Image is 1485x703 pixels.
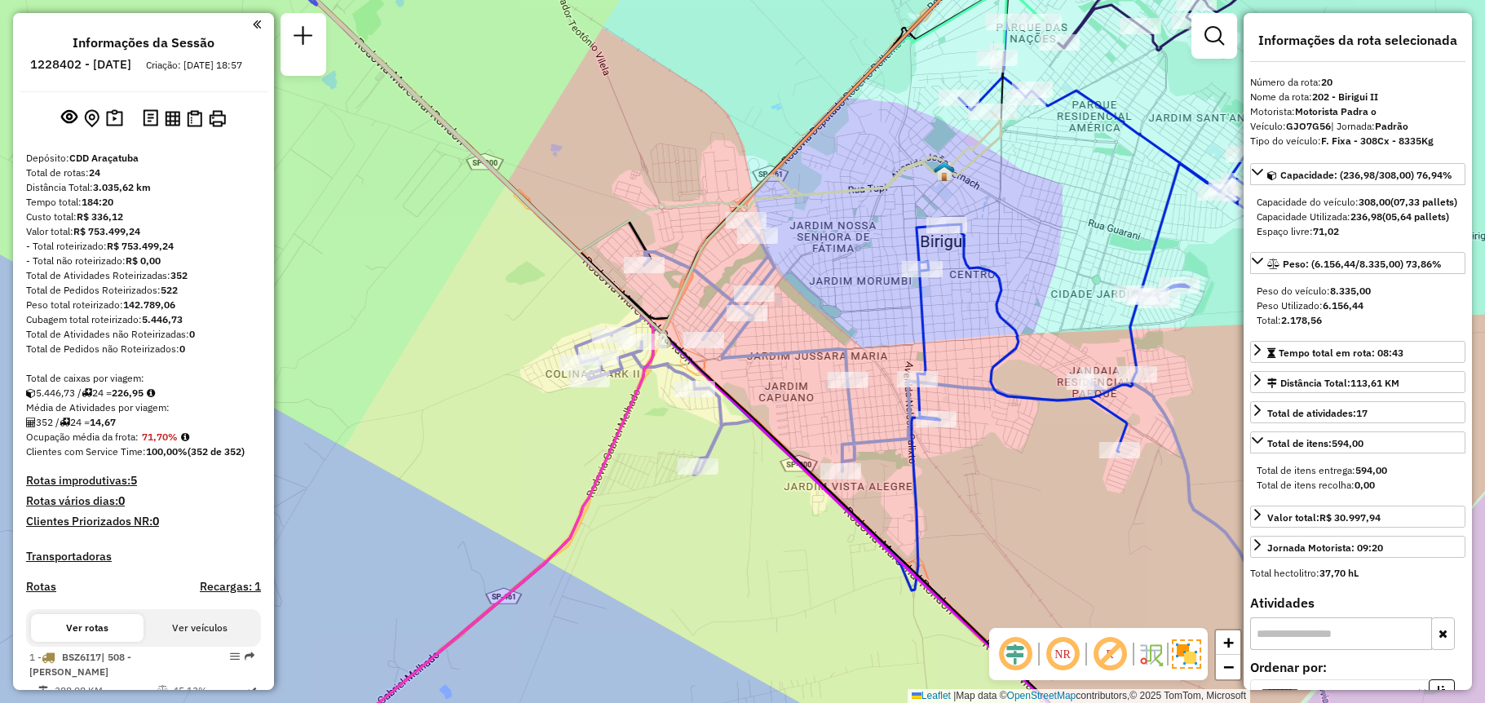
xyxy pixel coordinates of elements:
h4: Clientes Priorizados NR: [26,515,261,528]
strong: 0,00 [1355,479,1375,491]
h4: Transportadoras [26,550,261,564]
em: Opções [230,652,240,661]
div: Número da rota: [1250,75,1465,90]
td: 45,13% [172,683,245,699]
i: Total de rotas [60,418,70,427]
strong: 594,00 [1355,464,1387,476]
div: Motorista: [1250,104,1465,119]
a: Total de itens:594,00 [1250,431,1465,453]
h4: Atividades [1250,595,1465,611]
strong: Motorista Padra o [1295,105,1377,117]
strong: 8.335,00 [1330,285,1371,297]
strong: 0 [179,343,185,355]
div: Total hectolitro: [1250,566,1465,581]
i: Cubagem total roteirizado [26,388,36,398]
em: Média calculada utilizando a maior ocupação (%Peso ou %Cubagem) de cada rota da sessão. Rotas cro... [181,432,189,442]
div: Custo total: [26,210,261,224]
img: Fluxo de ruas [1138,641,1164,667]
a: Nova sessão e pesquisa [287,20,320,56]
div: Cubagem total roteirizado: [26,312,261,327]
i: Distância Total [38,686,48,696]
span: − [1223,657,1234,677]
h4: Rotas [26,580,56,594]
a: Clique aqui para minimizar o painel [253,15,261,33]
strong: 0 [118,493,125,508]
span: BSZ6I17 [62,651,101,663]
strong: 2.178,56 [1281,314,1322,326]
div: Valor total: [1267,511,1381,525]
button: Visualizar relatório de Roteirização [161,107,183,129]
strong: F. Fixa - 308Cx - 8335Kg [1321,135,1434,147]
div: Total de itens:594,00 [1250,457,1465,499]
div: Capacidade: (236,98/308,00) 76,94% [1250,188,1465,245]
strong: 352 [170,269,188,281]
strong: 142.789,06 [123,298,175,311]
div: Total de rotas: [26,166,261,180]
div: Total de itens: [1267,436,1363,451]
a: OpenStreetMap [1007,690,1076,701]
a: Peso: (6.156,44/8.335,00) 73,86% [1250,252,1465,274]
strong: 5.446,73 [142,313,183,325]
span: Capacidade: (236,98/308,00) 76,94% [1280,169,1452,181]
div: Total de Pedidos não Roteirizados: [26,342,261,356]
span: Peso do veículo: [1257,285,1371,297]
div: Total de itens recolha: [1257,478,1459,493]
strong: 3.035,62 km [93,181,151,193]
h4: Recargas: 1 [200,580,261,594]
span: Ocultar NR [1043,634,1082,674]
div: Total de Atividades Roteirizadas: [26,268,261,283]
strong: 202 - Birigui II [1312,91,1378,103]
button: Exibir sessão original [58,105,81,131]
div: Capacidade Utilizada: [1257,210,1459,224]
strong: (05,64 pallets) [1382,210,1449,223]
div: Total de Atividades não Roteirizadas: [26,327,261,342]
div: Jornada Motorista: 09:20 [1267,541,1383,555]
div: Depósito: [26,151,261,166]
span: 113,61 KM [1350,377,1399,389]
button: Imprimir Rotas [206,107,229,130]
span: | [953,690,956,701]
span: Clientes com Service Time: [26,445,146,458]
strong: (352 de 352) [188,445,245,458]
div: Peso: (6.156,44/8.335,00) 73,86% [1250,277,1465,334]
a: Leaflet [912,690,951,701]
a: Zoom in [1216,630,1240,655]
span: Peso: (6.156,44/8.335,00) 73,86% [1283,258,1442,270]
button: Painel de Sugestão [103,106,126,131]
a: Tempo total em rota: 08:43 [1250,341,1465,363]
span: Tempo total em rota: 08:43 [1279,347,1403,359]
div: Total: [1257,313,1459,328]
a: Total de atividades:17 [1250,401,1465,423]
div: Total de Pedidos Roteirizados: [26,283,261,298]
a: Jornada Motorista: 09:20 [1250,536,1465,558]
div: Total de caixas por viagem: [26,371,261,386]
strong: 308,00 [1359,196,1390,208]
strong: R$ 753.499,24 [107,240,174,252]
h4: Rotas improdutivas: [26,474,261,488]
div: Valor total: [26,224,261,239]
i: Meta Caixas/viagem: 220,40 Diferença: 6,55 [147,388,155,398]
div: Nome da rota: [1250,90,1465,104]
strong: GJO7G56 [1286,120,1331,132]
strong: CDD Araçatuba [69,152,139,164]
strong: 236,98 [1350,210,1382,223]
strong: 6.156,44 [1323,299,1363,312]
button: Ver rotas [31,614,144,642]
i: Total de Atividades [26,418,36,427]
strong: 594,00 [1332,437,1363,449]
a: Distância Total:113,61 KM [1250,371,1465,393]
span: Ocultar deslocamento [996,634,1035,674]
i: Rota otimizada [247,686,257,696]
div: Tempo total: [26,195,261,210]
strong: 71,02 [1313,225,1339,237]
div: Peso total roteirizado: [26,298,261,312]
div: Distância Total: [26,180,261,195]
span: + [1223,632,1234,652]
strong: 71,70% [142,431,178,443]
a: Exibir filtros [1198,20,1231,52]
strong: 37,70 hL [1319,567,1359,579]
strong: 226,95 [112,387,144,399]
h6: 1228402 - [DATE] [30,57,131,72]
strong: 17 [1356,407,1368,419]
i: % de utilização do peso [157,686,169,696]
